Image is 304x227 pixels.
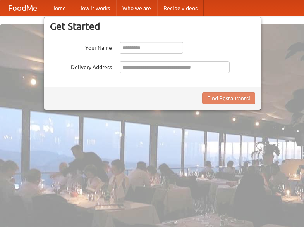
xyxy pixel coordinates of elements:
[72,0,116,16] a: How it works
[202,92,255,104] button: Find Restaurants!
[157,0,204,16] a: Recipe videos
[50,21,255,32] h3: Get Started
[0,0,45,16] a: FoodMe
[45,0,72,16] a: Home
[50,61,112,71] label: Delivery Address
[116,0,157,16] a: Who we are
[50,42,112,52] label: Your Name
